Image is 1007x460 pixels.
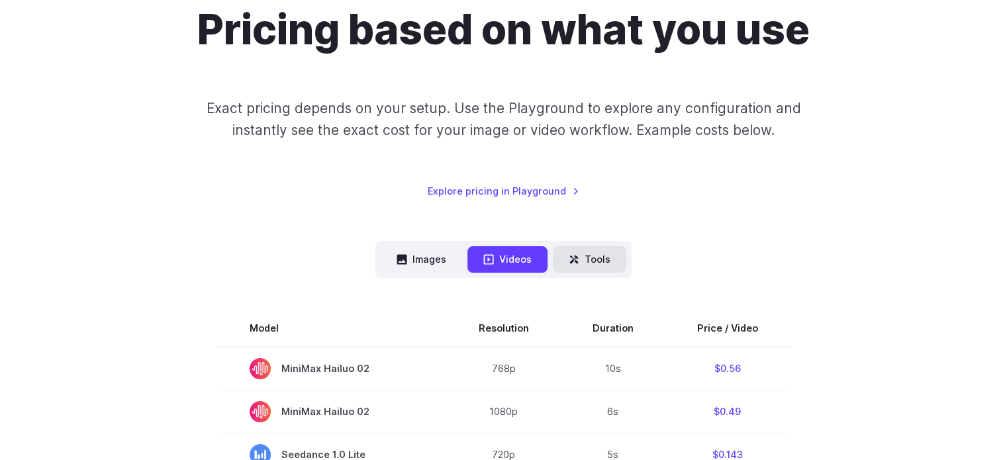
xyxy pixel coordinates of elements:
[553,246,626,272] button: Tools
[561,347,665,391] td: 10s
[561,390,665,433] td: 6s
[665,347,790,391] td: $0.56
[181,97,826,142] p: Exact pricing depends on your setup. Use the Playground to explore any configuration and instantl...
[665,390,790,433] td: $0.49
[381,246,462,272] button: Images
[447,390,561,433] td: 1080p
[197,5,810,55] h1: Pricing based on what you use
[665,310,790,347] th: Price / Video
[250,358,415,379] span: MiniMax Hailuo 02
[467,246,548,272] button: Videos
[250,401,415,422] span: MiniMax Hailuo 02
[428,183,579,199] a: Explore pricing in Playground
[447,310,561,347] th: Resolution
[561,310,665,347] th: Duration
[447,347,561,391] td: 768p
[218,310,447,347] th: Model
